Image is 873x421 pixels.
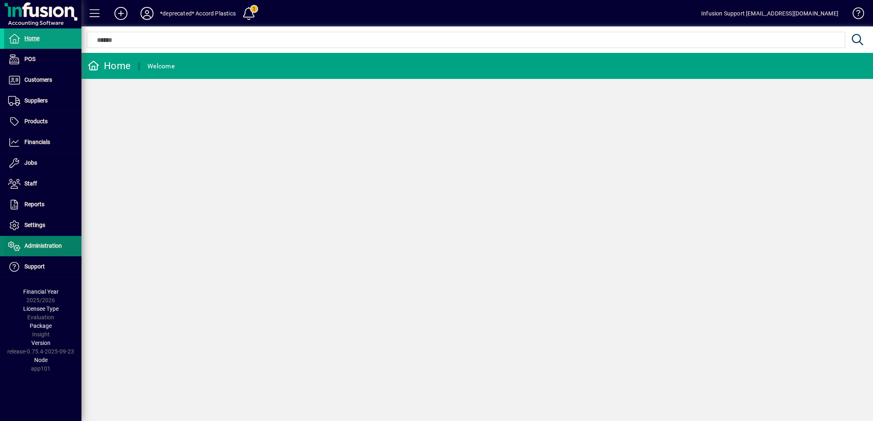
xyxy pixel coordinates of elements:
span: Settings [24,222,45,228]
a: Products [4,111,81,132]
span: Financials [24,139,50,145]
a: Staff [4,174,81,194]
span: Jobs [24,159,37,166]
button: Add [108,6,134,21]
button: Profile [134,6,160,21]
div: Infusion Support [EMAIL_ADDRESS][DOMAIN_NAME] [701,7,838,20]
a: POS [4,49,81,70]
div: Welcome [147,60,175,73]
span: Products [24,118,48,124]
span: Licensee Type [23,305,59,312]
a: Suppliers [4,91,81,111]
span: Suppliers [24,97,48,104]
span: Administration [24,242,62,249]
span: Staff [24,180,37,187]
div: Home [88,59,131,72]
span: Reports [24,201,44,207]
div: *deprecated* Accord Plastics [160,7,236,20]
span: POS [24,56,35,62]
span: Support [24,263,45,270]
a: Jobs [4,153,81,173]
a: Knowledge Base [847,2,863,28]
span: Home [24,35,39,41]
span: Financial Year [23,288,59,295]
a: Customers [4,70,81,90]
span: Customers [24,76,52,83]
a: Administration [4,236,81,256]
a: Support [4,257,81,277]
a: Reports [4,194,81,215]
a: Settings [4,215,81,236]
span: Node [34,357,48,363]
a: Financials [4,132,81,153]
span: Version [31,340,50,346]
span: Package [30,323,52,329]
